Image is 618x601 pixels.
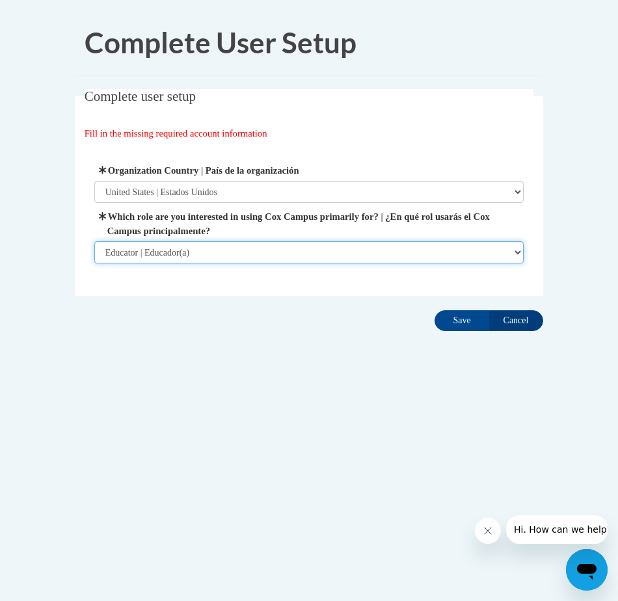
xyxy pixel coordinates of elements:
iframe: Close message [475,518,501,544]
label: Organization Country | País de la organización [94,163,524,178]
iframe: Message from company [506,515,608,544]
span: Hi. How can we help? [8,9,105,20]
span: Fill in the missing required account information [85,128,267,139]
span: Complete user setup [85,88,196,104]
label: Which role are you interested in using Cox Campus primarily for? | ¿En qué rol usarás el Cox Camp... [94,209,524,238]
span: Complete User Setup [85,25,356,59]
input: Cancel [489,310,543,331]
iframe: Button to launch messaging window [566,549,608,591]
input: Save [435,310,489,331]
